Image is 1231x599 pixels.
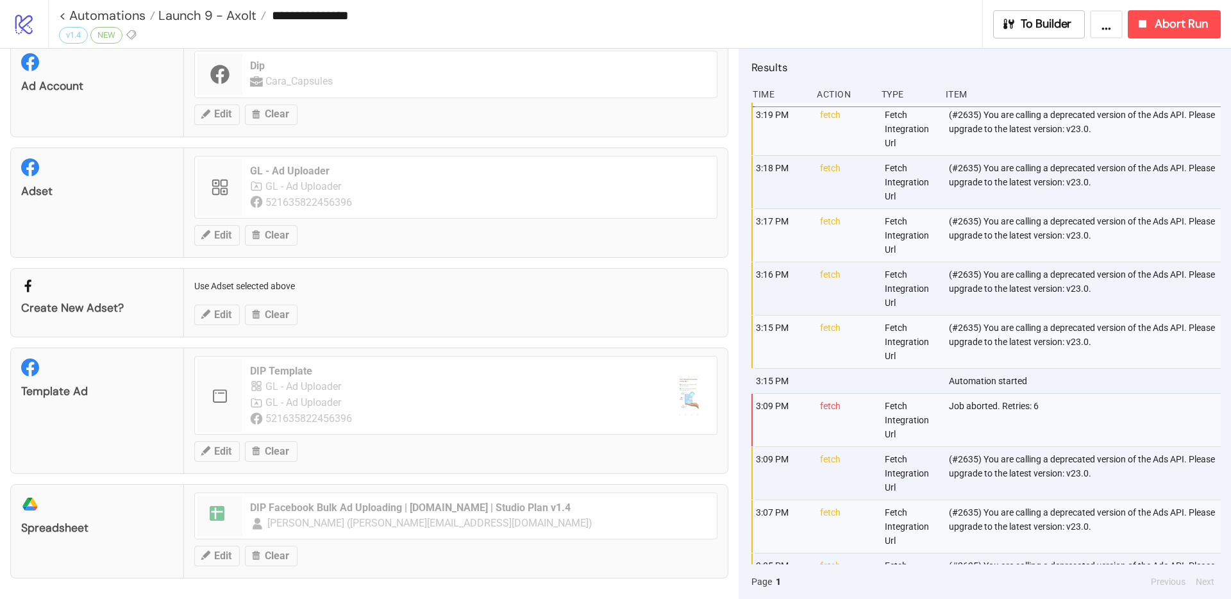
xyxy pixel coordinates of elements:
[883,156,939,208] div: Fetch Integration Url
[772,575,785,589] button: 1
[883,500,939,553] div: Fetch Integration Url
[819,209,874,262] div: fetch
[1147,575,1189,589] button: Previous
[755,500,810,553] div: 3:07 PM
[755,209,810,262] div: 3:17 PM
[819,103,874,155] div: fetch
[155,7,256,24] span: Launch 9 - Axolt
[948,156,1224,208] div: (#2635) You are calling a deprecated version of the Ads API. Please upgrade to the latest version...
[819,500,874,553] div: fetch
[948,103,1224,155] div: (#2635) You are calling a deprecated version of the Ads API. Please upgrade to the latest version...
[948,500,1224,553] div: (#2635) You are calling a deprecated version of the Ads API. Please upgrade to the latest version...
[883,447,939,500] div: Fetch Integration Url
[755,369,810,393] div: 3:15 PM
[816,82,871,106] div: Action
[883,209,939,262] div: Fetch Integration Url
[755,316,810,368] div: 3:15 PM
[880,82,935,106] div: Type
[948,394,1224,446] div: Job aborted. Retries: 6
[1155,17,1208,31] span: Abort Run
[819,316,874,368] div: fetch
[755,447,810,500] div: 3:09 PM
[819,447,874,500] div: fetch
[751,59,1221,76] h2: Results
[59,27,88,44] div: v1.4
[883,394,939,446] div: Fetch Integration Url
[819,262,874,315] div: fetch
[90,27,122,44] div: NEW
[755,103,810,155] div: 3:19 PM
[948,447,1224,500] div: (#2635) You are calling a deprecated version of the Ads API. Please upgrade to the latest version...
[1128,10,1221,38] button: Abort Run
[1192,575,1218,589] button: Next
[883,103,939,155] div: Fetch Integration Url
[993,10,1085,38] button: To Builder
[883,262,939,315] div: Fetch Integration Url
[948,262,1224,315] div: (#2635) You are calling a deprecated version of the Ads API. Please upgrade to the latest version...
[819,394,874,446] div: fetch
[1021,17,1072,31] span: To Builder
[948,369,1224,393] div: Automation started
[819,156,874,208] div: fetch
[948,316,1224,368] div: (#2635) You are calling a deprecated version of the Ads API. Please upgrade to the latest version...
[755,262,810,315] div: 3:16 PM
[59,9,155,22] a: < Automations
[1090,10,1123,38] button: ...
[948,209,1224,262] div: (#2635) You are calling a deprecated version of the Ads API. Please upgrade to the latest version...
[883,316,939,368] div: Fetch Integration Url
[155,9,266,22] a: Launch 9 - Axolt
[944,82,1221,106] div: Item
[755,156,810,208] div: 3:18 PM
[755,394,810,446] div: 3:09 PM
[751,82,807,106] div: Time
[751,575,772,589] span: Page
